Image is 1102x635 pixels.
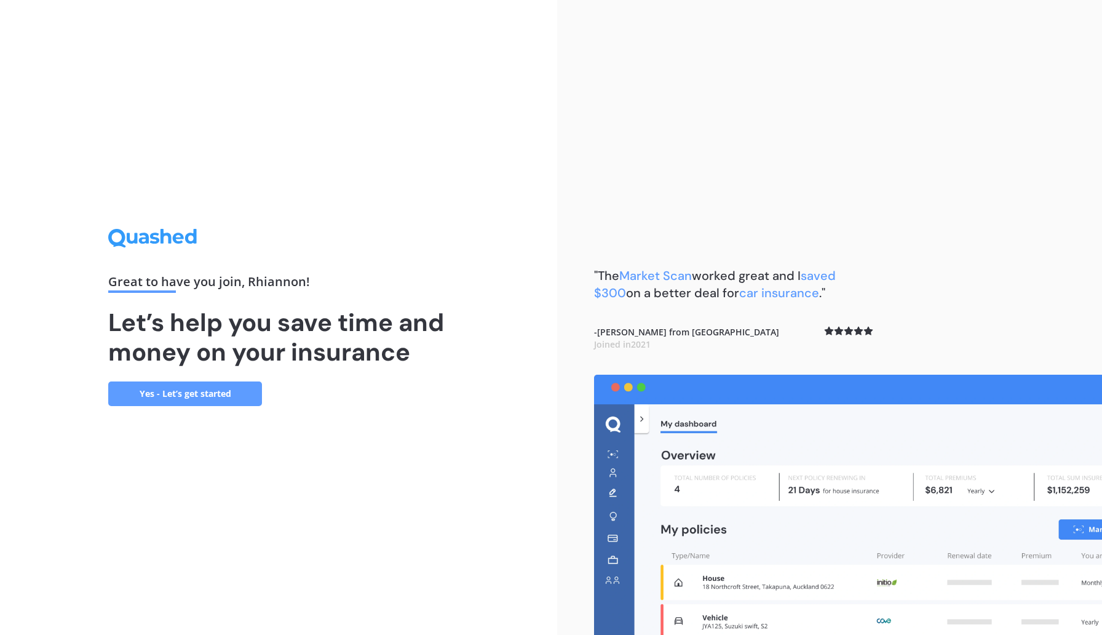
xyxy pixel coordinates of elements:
[594,268,836,301] span: saved $300
[739,285,819,301] span: car insurance
[594,338,651,350] span: Joined in 2021
[619,268,692,284] span: Market Scan
[108,276,449,293] div: Great to have you join , Rhiannon !
[594,268,836,301] b: "The worked great and I on a better deal for ."
[108,308,449,367] h1: Let’s help you save time and money on your insurance
[594,326,779,350] b: - [PERSON_NAME] from [GEOGRAPHIC_DATA]
[594,375,1102,635] img: dashboard.webp
[108,381,262,406] a: Yes - Let’s get started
